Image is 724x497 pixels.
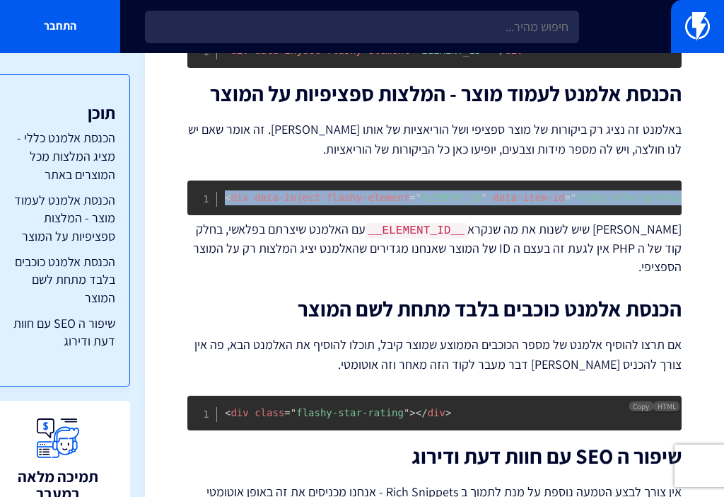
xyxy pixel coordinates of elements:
[409,192,415,203] span: =
[404,407,409,418] span: "
[225,407,249,418] span: div
[416,407,428,418] span: </
[409,407,415,418] span: >
[481,192,487,203] span: "
[187,335,682,375] p: אם תרצו להוסיף אלמנט של מספר הכוכבים הממוצע שמוצר קיבל, תוכלו להוסיף את האלמנט הבא, פה אין צורך ל...
[493,192,564,203] span: data-item-id
[225,407,230,418] span: <
[416,407,445,418] span: div
[255,192,409,203] span: data-inject-flashy-element
[416,192,421,203] span: "
[225,192,249,203] span: div
[145,11,579,43] input: חיפוש מהיר...
[187,82,682,105] h2: הכנסת אלמנט לעמוד מוצר - המלצות ספציפיות על המוצר
[366,223,467,239] code: __ELEMENT_ID__
[187,220,682,276] p: [PERSON_NAME] שיש לשנות את מה שנקרא עם האלמנט שיצרתם בפלאשי, בחלק קוד של ה PHP אין לגעת זה בעצם ה...
[187,297,682,321] h2: הכנסת אלמנט כוכבים בלבד מתחת לשם המוצר
[1,129,116,183] a: הכנסת אלמנט כללי - מציג המלצות מכל המוצרים באתר
[284,407,290,418] span: =
[571,192,576,203] span: "
[1,253,116,307] a: הכנסת אלמנט כוכבים בלבד מתחת לשם המוצר
[445,407,451,418] span: >
[565,192,571,203] span: =
[409,192,487,203] span: ELEMENT_ID
[225,192,230,203] span: <
[284,407,409,418] span: flashy-star-rating
[629,401,653,411] button: Copy
[1,314,116,350] a: שיפור ה SEO עם חוות דעת ודירוג
[255,407,284,418] span: class
[653,401,679,411] span: HTML
[187,445,682,468] h2: שיפור ה SEO עם חוות דעת ודירוג
[1,103,116,122] h3: תוכן
[633,401,649,411] span: Copy
[187,120,682,159] p: באלמנט זה נציג רק ביקורות של מוצר ספציפי ושל הוריאציות של אותו [PERSON_NAME]. זה אומר שאם יש לנו ...
[1,191,116,246] a: הכנסת אלמנט לעמוד מוצר - המלצות ספציפיות על המוצר
[291,407,296,418] span: "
